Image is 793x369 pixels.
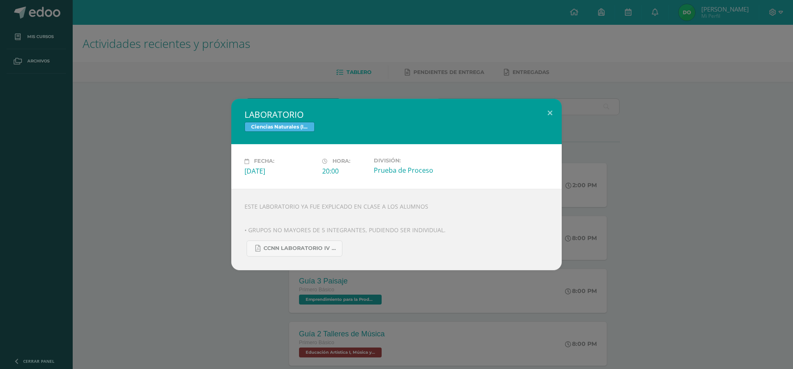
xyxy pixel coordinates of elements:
span: Ciencias Naturales (Introducción a la Biología) [245,122,315,132]
div: ESTE LABORATORIO YA FUE EXPLICADO EN CLASE A LOS ALUMNOS • GRUPOS NO MAYORES DE 5 INTEGRANTES, PU... [231,189,562,270]
a: CCNN LABORATORIO IV UNIDAD.pdf [247,240,342,257]
span: Hora: [332,158,350,164]
label: División: [374,157,445,164]
div: Prueba de Proceso [374,166,445,175]
div: [DATE] [245,167,316,176]
span: CCNN LABORATORIO IV UNIDAD.pdf [264,245,338,252]
h2: LABORATORIO [245,109,548,120]
span: Fecha: [254,158,274,164]
button: Close (Esc) [538,99,562,127]
div: 20:00 [322,167,367,176]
